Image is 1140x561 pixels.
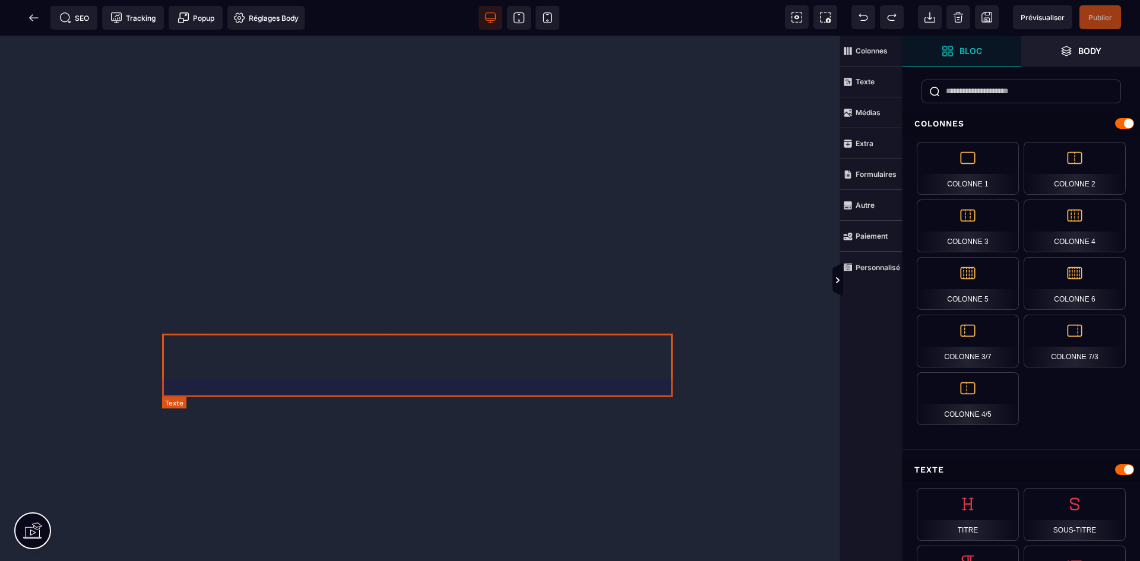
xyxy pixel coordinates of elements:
span: Tracking [110,12,156,24]
span: Enregistrer [975,5,999,29]
div: Colonne 4/5 [917,372,1019,425]
span: Favicon [227,6,305,30]
span: Réglages Body [233,12,299,24]
span: Formulaires [840,159,902,190]
strong: Autre [856,201,875,210]
span: Rétablir [880,5,904,29]
strong: Extra [856,139,873,148]
span: Texte [840,66,902,97]
span: Voir mobile [536,6,559,30]
div: Colonne 7/3 [1024,315,1126,367]
span: Ouvrir les blocs [902,36,1021,66]
strong: Médias [856,108,881,117]
div: Colonne 6 [1024,257,1126,310]
strong: Colonnes [856,46,888,55]
strong: Paiement [856,232,888,240]
span: Ouvrir les calques [1021,36,1140,66]
span: Médias [840,97,902,128]
div: Colonnes [902,113,1140,135]
span: Voir bureau [479,6,502,30]
span: Code de suivi [102,6,164,30]
span: Personnalisé [840,252,902,283]
span: Popup [178,12,214,24]
span: Afficher les vues [902,263,914,299]
strong: Body [1078,46,1101,55]
span: Voir tablette [507,6,531,30]
strong: Formulaires [856,170,897,179]
span: Aperçu [1013,5,1072,29]
span: Capture d'écran [813,5,837,29]
span: Colonnes [840,36,902,66]
span: SEO [59,12,89,24]
span: Paiement [840,221,902,252]
div: Colonne 5 [917,257,1019,310]
span: Créer une alerte modale [169,6,223,30]
div: Texte [902,459,1140,481]
strong: Personnalisé [856,263,900,272]
span: Défaire [851,5,875,29]
span: Prévisualiser [1021,13,1065,22]
div: Colonne 1 [917,142,1019,195]
div: Colonne 3 [917,199,1019,252]
div: Colonne 3/7 [917,315,1019,367]
div: Sous-titre [1024,488,1126,541]
div: Titre [917,488,1019,541]
span: Métadata SEO [50,6,97,30]
div: Colonne 2 [1024,142,1126,195]
span: Importer [918,5,942,29]
div: Colonne 4 [1024,199,1126,252]
span: Retour [22,6,46,30]
span: Nettoyage [946,5,970,29]
strong: Texte [856,77,875,86]
span: Publier [1088,13,1112,22]
span: Autre [840,190,902,221]
span: Enregistrer le contenu [1079,5,1121,29]
span: Extra [840,128,902,159]
strong: Bloc [959,46,982,55]
span: Voir les composants [785,5,809,29]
